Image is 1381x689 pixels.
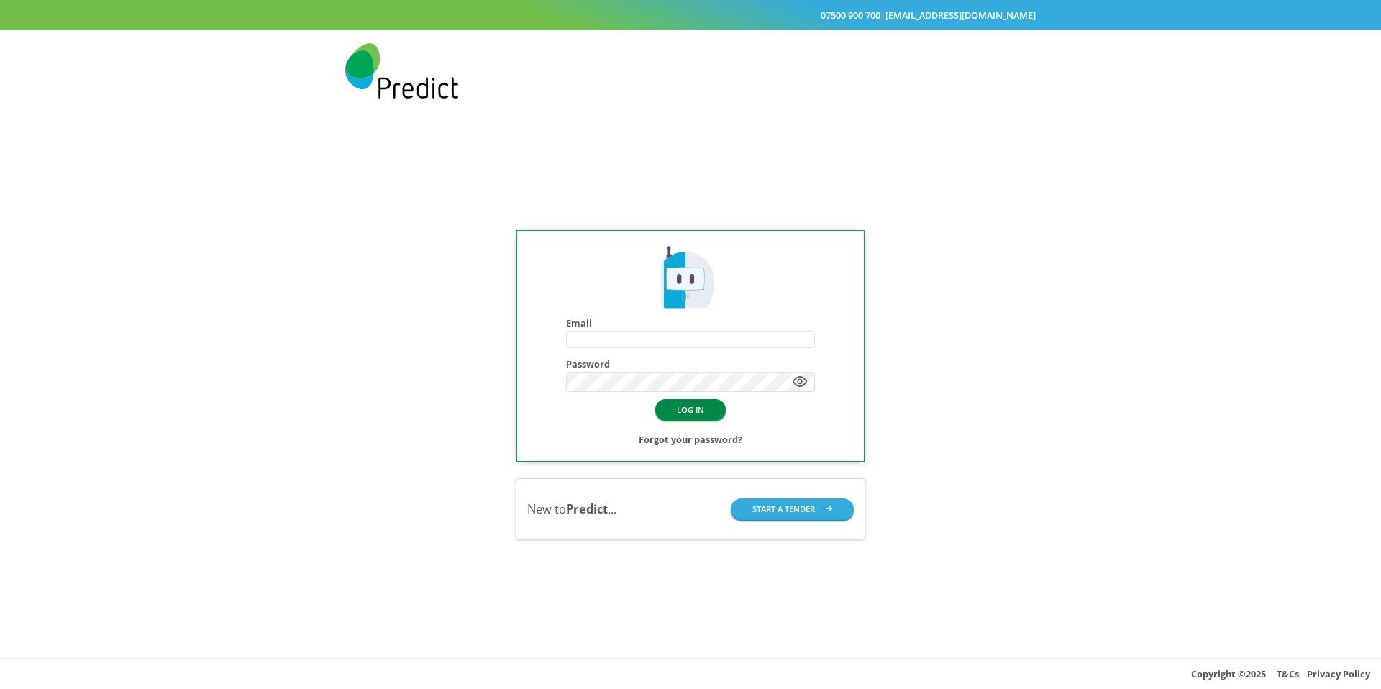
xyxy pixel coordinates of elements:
[345,6,1036,24] div: |
[656,244,725,313] img: Predict Mobile
[566,501,608,517] b: Predict
[885,9,1036,22] a: [EMAIL_ADDRESS][DOMAIN_NAME]
[1277,667,1299,680] a: T&Cs
[527,501,616,518] div: New to ...
[655,399,726,420] button: LOG IN
[566,318,815,329] h4: Email
[639,431,742,448] a: Forgot your password?
[731,498,854,519] button: START A TENDER
[566,359,815,370] h4: Password
[821,9,880,22] a: 07500 900 700
[1307,667,1370,680] a: Privacy Policy
[345,43,458,99] img: Predict Mobile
